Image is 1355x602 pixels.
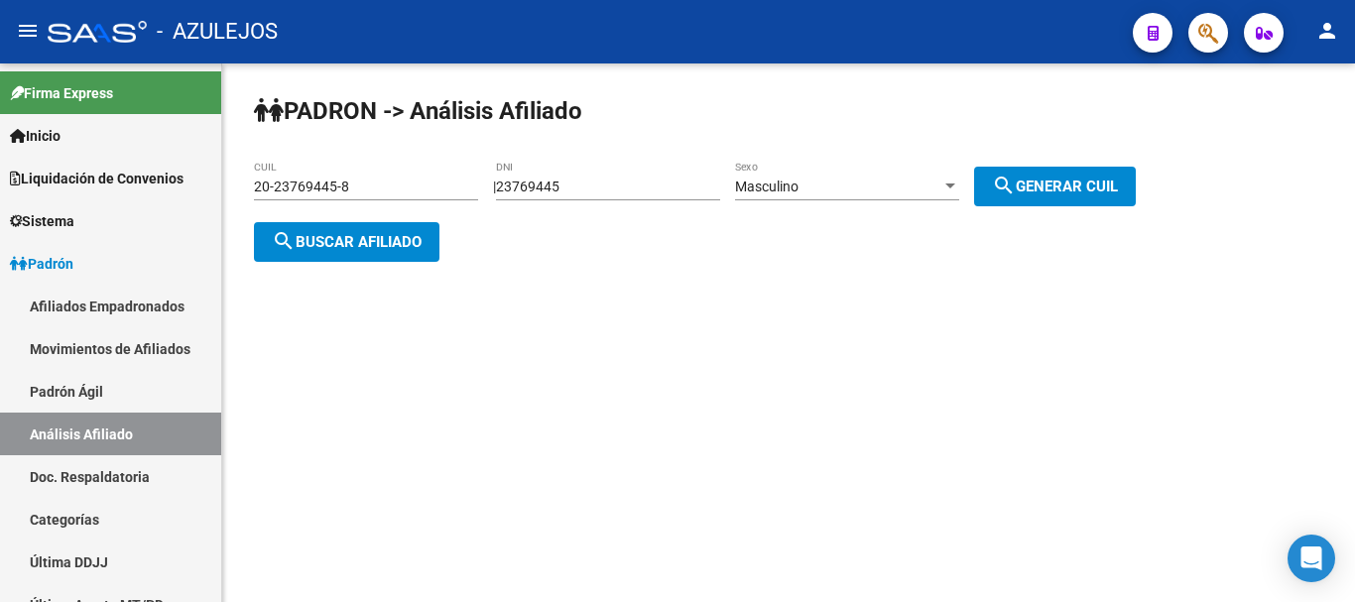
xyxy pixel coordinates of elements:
[10,253,73,275] span: Padrón
[10,210,74,232] span: Sistema
[974,167,1136,206] button: Generar CUIL
[735,179,799,194] span: Masculino
[493,179,1151,194] div: |
[254,97,582,125] strong: PADRON -> Análisis Afiliado
[10,125,61,147] span: Inicio
[272,233,422,251] span: Buscar afiliado
[992,174,1016,197] mat-icon: search
[1288,535,1335,582] div: Open Intercom Messenger
[10,168,184,189] span: Liquidación de Convenios
[10,82,113,104] span: Firma Express
[157,10,278,54] span: - AZULEJOS
[16,19,40,43] mat-icon: menu
[254,222,439,262] button: Buscar afiliado
[272,229,296,253] mat-icon: search
[992,178,1118,195] span: Generar CUIL
[1315,19,1339,43] mat-icon: person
